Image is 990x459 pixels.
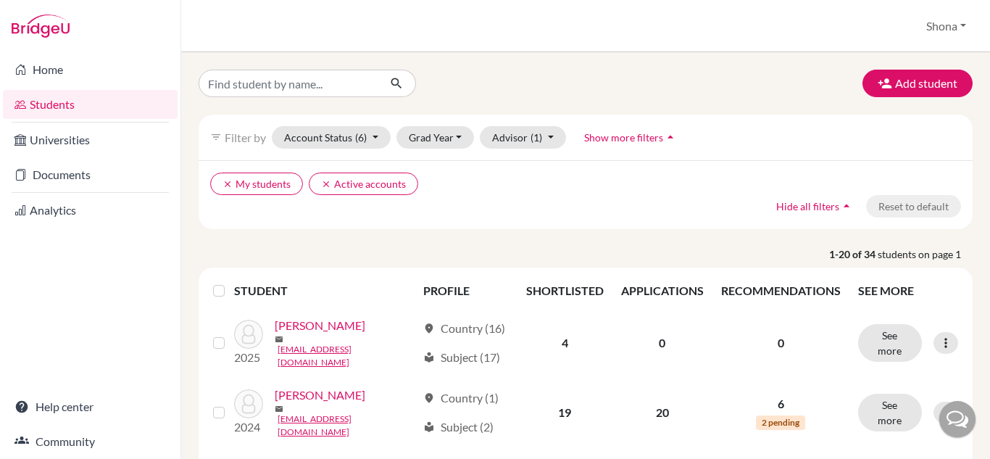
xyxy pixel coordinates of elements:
[3,392,178,421] a: Help center
[278,413,417,439] a: [EMAIL_ADDRESS][DOMAIN_NAME]
[878,247,973,262] span: students on page 1
[275,405,283,413] span: mail
[572,126,690,149] button: Show more filtersarrow_drop_up
[222,179,233,189] i: clear
[275,386,365,404] a: [PERSON_NAME]
[275,317,365,334] a: [PERSON_NAME]
[612,273,712,308] th: APPLICATIONS
[423,392,435,404] span: location_on
[309,173,418,195] button: clearActive accounts
[423,320,505,337] div: Country (16)
[234,389,263,418] img: Agaba, Lemuel
[858,394,922,431] button: See more
[355,131,367,144] span: (6)
[278,343,417,369] a: [EMAIL_ADDRESS][DOMAIN_NAME]
[517,273,612,308] th: SHORTLISTED
[858,324,922,362] button: See more
[3,427,178,456] a: Community
[234,273,415,308] th: STUDENT
[423,323,435,334] span: location_on
[517,378,612,447] td: 19
[849,273,967,308] th: SEE MORE
[663,130,678,144] i: arrow_drop_up
[234,320,263,349] img: Aanyu, Martha
[210,173,303,195] button: clearMy students
[862,70,973,97] button: Add student
[423,389,499,407] div: Country (1)
[839,199,854,213] i: arrow_drop_up
[321,179,331,189] i: clear
[225,131,266,144] span: Filter by
[3,125,178,154] a: Universities
[584,131,663,144] span: Show more filters
[3,196,178,225] a: Analytics
[275,335,283,344] span: mail
[415,273,517,308] th: PROFILE
[920,12,973,40] button: Shona
[234,349,263,366] p: 2025
[423,421,435,433] span: local_library
[3,160,178,189] a: Documents
[721,334,841,352] p: 0
[423,349,500,366] div: Subject (17)
[423,352,435,363] span: local_library
[712,273,849,308] th: RECOMMENDATIONS
[531,131,542,144] span: (1)
[396,126,475,149] button: Grad Year
[234,418,263,436] p: 2024
[3,55,178,84] a: Home
[272,126,391,149] button: Account Status(6)
[423,418,494,436] div: Subject (2)
[756,415,805,430] span: 2 pending
[829,247,878,262] strong: 1-20 of 34
[480,126,566,149] button: Advisor(1)
[764,195,866,218] button: Hide all filtersarrow_drop_up
[3,90,178,119] a: Students
[721,395,841,413] p: 6
[517,308,612,378] td: 4
[776,200,839,212] span: Hide all filters
[199,70,378,97] input: Find student by name...
[612,308,712,378] td: 0
[12,15,70,38] img: Bridge-U
[210,131,222,143] i: filter_list
[866,195,961,218] button: Reset to default
[612,378,712,447] td: 20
